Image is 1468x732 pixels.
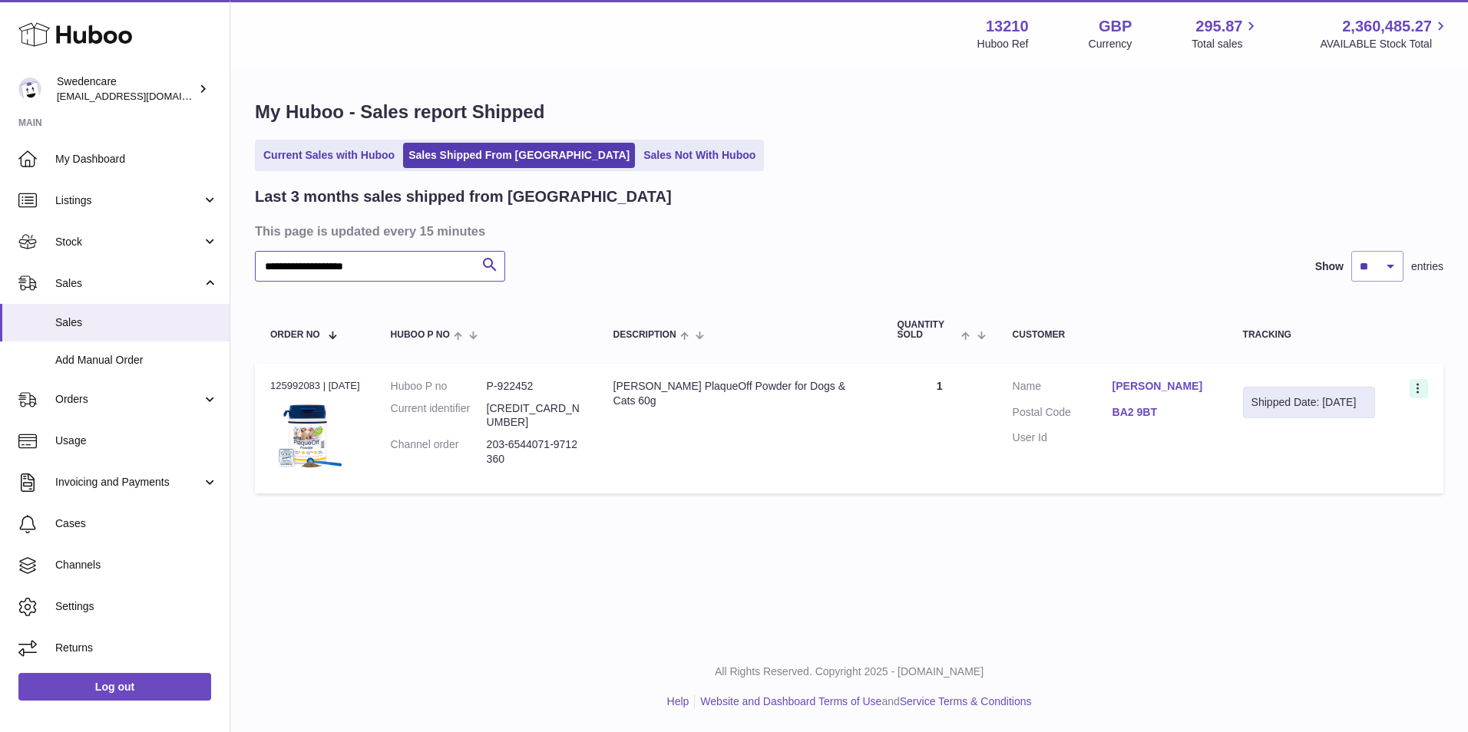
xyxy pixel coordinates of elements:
[1089,37,1132,51] div: Currency
[391,379,487,394] dt: Huboo P no
[55,353,218,368] span: Add Manual Order
[1195,16,1242,37] span: 295.87
[487,437,583,467] dd: 203-6544071-9712360
[55,434,218,448] span: Usage
[255,100,1443,124] h1: My Huboo - Sales report Shipped
[700,695,881,707] a: Website and Dashboard Terms of Use
[882,364,997,493] td: 1
[898,320,958,340] span: Quantity Sold
[57,74,195,104] div: Swedencare
[55,276,202,291] span: Sales
[695,694,1031,709] li: and
[1243,330,1376,340] div: Tracking
[55,152,218,167] span: My Dashboard
[258,143,400,168] a: Current Sales with Huboo
[487,401,583,430] dd: [CREDIT_CARD_NUMBER]
[55,315,218,330] span: Sales
[1013,405,1113,424] dt: Postal Code
[55,193,202,208] span: Listings
[1099,16,1132,37] strong: GBP
[243,664,1456,679] p: All Rights Reserved. Copyright 2025 - [DOMAIN_NAME]
[1192,16,1260,51] a: 295.87 Total sales
[270,397,347,474] img: $_57.JPG
[1113,379,1212,394] a: [PERSON_NAME]
[270,379,360,393] div: 125992083 | [DATE]
[1411,259,1443,274] span: entries
[667,695,689,707] a: Help
[986,16,1029,37] strong: 13210
[391,437,487,467] dt: Channel order
[270,330,320,340] span: Order No
[1013,430,1113,445] dt: User Id
[1320,16,1450,51] a: 2,360,485.27 AVAILABLE Stock Total
[391,330,450,340] span: Huboo P no
[1251,395,1367,410] div: Shipped Date: [DATE]
[55,235,202,249] span: Stock
[255,186,672,207] h2: Last 3 months sales shipped from [GEOGRAPHIC_DATA]
[1113,405,1212,420] a: BA2 9BT
[613,330,676,340] span: Description
[1013,330,1212,340] div: Customer
[613,379,867,408] div: [PERSON_NAME] PlaqueOff Powder for Dogs & Cats 60g
[55,475,202,490] span: Invoicing and Payments
[55,641,218,655] span: Returns
[55,392,202,407] span: Orders
[255,223,1440,239] h3: This page is updated every 15 minutes
[487,379,583,394] dd: P-922452
[1192,37,1260,51] span: Total sales
[18,673,211,701] a: Log out
[55,558,218,572] span: Channels
[977,37,1029,51] div: Huboo Ref
[391,401,487,430] dt: Current identifier
[403,143,635,168] a: Sales Shipped From [GEOGRAPHIC_DATA]
[900,695,1032,707] a: Service Terms & Conditions
[55,599,218,614] span: Settings
[57,90,226,102] span: [EMAIL_ADDRESS][DOMAIN_NAME]
[55,516,218,531] span: Cases
[1315,259,1344,274] label: Show
[638,143,761,168] a: Sales Not With Huboo
[1342,16,1432,37] span: 2,360,485.27
[1013,379,1113,397] dt: Name
[18,77,41,101] img: internalAdmin-13210@internal.huboo.com
[1320,37,1450,51] span: AVAILABLE Stock Total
